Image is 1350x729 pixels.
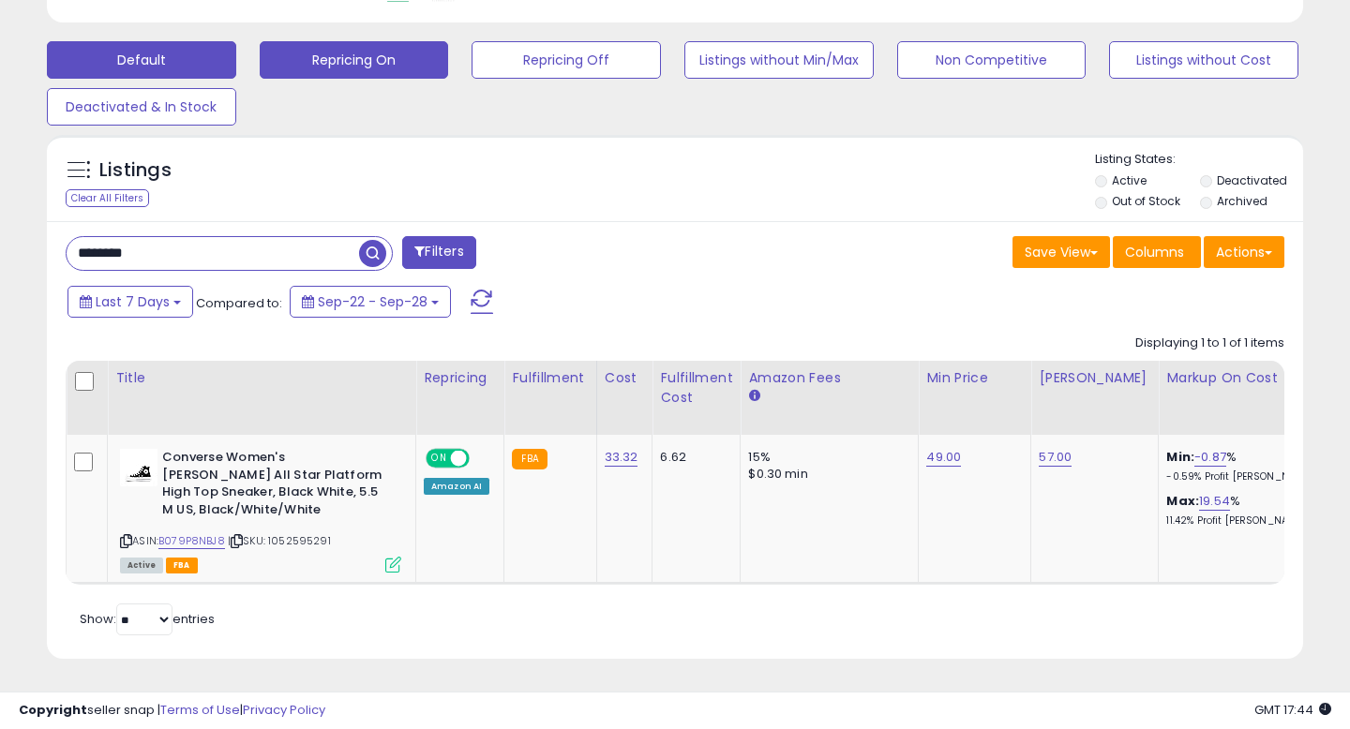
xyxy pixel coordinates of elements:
p: 11.42% Profit [PERSON_NAME] [1166,514,1322,528]
a: 49.00 [926,448,961,467]
span: 2025-10-6 17:44 GMT [1254,701,1331,719]
div: % [1166,449,1322,484]
button: Sep-22 - Sep-28 [290,286,451,318]
th: The percentage added to the cost of goods (COGS) that forms the calculator for Min & Max prices. [1159,361,1337,435]
div: $0.30 min [748,466,904,483]
div: [PERSON_NAME] [1039,368,1150,388]
button: Save View [1012,236,1110,268]
div: Markup on Cost [1166,368,1328,388]
div: Min Price [926,368,1023,388]
b: Min: [1166,448,1194,466]
span: Compared to: [196,294,282,312]
button: Listings without Cost [1109,41,1298,79]
div: Title [115,368,408,388]
div: seller snap | | [19,702,325,720]
span: All listings currently available for purchase on Amazon [120,558,163,573]
button: Default [47,41,236,79]
label: Deactivated [1217,172,1287,188]
div: % [1166,493,1322,528]
a: Terms of Use [160,701,240,719]
span: Columns [1125,243,1184,261]
a: B079P8NBJ8 [158,533,225,549]
img: 31+zGj8oyBL._SL40_.jpg [120,449,157,486]
div: Fulfillment [512,368,588,388]
button: Listings without Min/Max [684,41,874,79]
span: ON [427,451,451,467]
span: Last 7 Days [96,292,170,311]
button: Columns [1113,236,1201,268]
small: FBA [512,449,547,469]
a: Privacy Policy [243,701,325,719]
h5: Listings [99,157,172,184]
div: Clear All Filters [66,189,149,207]
button: Non Competitive [897,41,1087,79]
a: 19.54 [1199,492,1230,511]
button: Repricing Off [472,41,661,79]
a: 57.00 [1039,448,1072,467]
label: Active [1112,172,1147,188]
button: Repricing On [260,41,449,79]
span: Sep-22 - Sep-28 [318,292,427,311]
button: Last 7 Days [67,286,193,318]
a: 33.32 [605,448,638,467]
button: Filters [402,236,475,269]
b: Max: [1166,492,1199,510]
div: ASIN: [120,449,401,571]
p: -0.59% Profit [PERSON_NAME] [1166,470,1322,484]
div: Repricing [424,368,496,388]
button: Deactivated & In Stock [47,88,236,126]
strong: Copyright [19,701,87,719]
div: Amazon Fees [748,368,910,388]
div: Amazon AI [424,478,489,495]
span: Show: entries [80,610,215,628]
button: Actions [1204,236,1284,268]
p: Listing States: [1095,151,1304,169]
label: Archived [1217,193,1267,209]
span: | SKU: 1052595291 [228,533,331,548]
div: 6.62 [660,449,726,466]
div: Displaying 1 to 1 of 1 items [1135,335,1284,352]
a: -0.87 [1194,448,1226,467]
small: Amazon Fees. [748,388,759,405]
label: Out of Stock [1112,193,1180,209]
div: 15% [748,449,904,466]
span: FBA [166,558,198,573]
span: OFF [467,451,497,467]
b: Converse Women's [PERSON_NAME] All Star Platform High Top Sneaker, Black White, 5.5 M US, Black/W... [162,449,390,523]
div: Fulfillment Cost [660,368,732,408]
div: Cost [605,368,645,388]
